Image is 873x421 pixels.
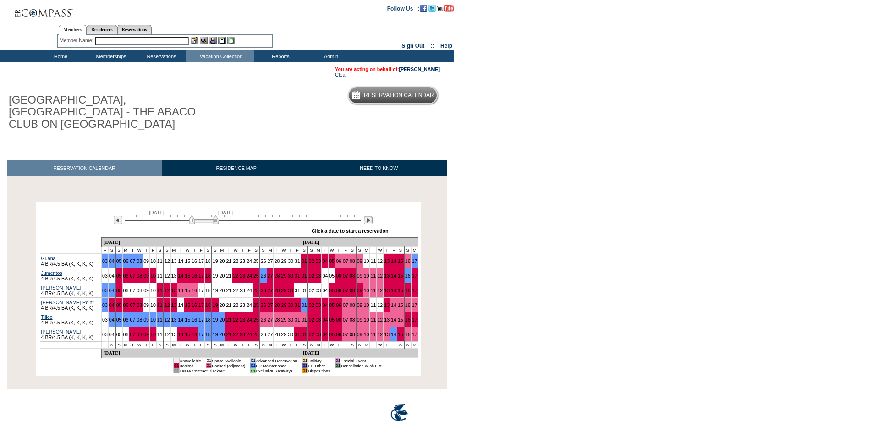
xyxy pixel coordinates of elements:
[274,258,280,264] a: 28
[220,273,225,279] a: 20
[192,317,197,323] a: 16
[240,288,245,293] a: 23
[137,258,142,264] a: 08
[213,302,218,308] a: 19
[336,258,341,264] a: 06
[226,273,231,279] a: 21
[412,317,417,323] a: 17
[185,258,190,264] a: 15
[398,288,403,293] a: 15
[350,288,355,293] a: 08
[178,332,183,337] a: 14
[268,332,273,337] a: 27
[185,332,190,337] a: 15
[102,302,108,308] a: 03
[253,288,259,293] a: 25
[428,5,436,12] img: Follow us on Twitter
[350,273,355,279] a: 08
[384,258,390,264] a: 13
[247,288,252,293] a: 24
[213,317,218,323] a: 19
[295,288,300,293] a: 31
[261,258,266,264] a: 26
[123,302,129,308] a: 06
[233,273,238,279] a: 22
[137,332,142,337] a: 08
[185,317,190,323] a: 15
[178,317,183,323] a: 14
[117,25,152,34] a: Reservations
[198,302,204,308] a: 17
[437,5,454,11] a: Subscribe to our YouTube Channel
[233,258,238,264] a: 22
[109,273,115,279] a: 04
[192,302,197,308] a: 16
[370,258,376,264] a: 11
[268,302,273,308] a: 27
[405,288,411,293] a: 16
[398,302,403,308] a: 15
[295,317,300,323] a: 31
[295,302,300,308] a: 31
[281,332,286,337] a: 29
[198,332,204,337] a: 17
[123,317,129,323] a: 06
[247,317,252,323] a: 24
[309,288,314,293] a: 02
[316,288,321,293] a: 03
[116,302,122,308] a: 05
[150,317,156,323] a: 10
[302,288,307,293] a: 01
[316,317,321,323] a: 03
[171,332,177,337] a: 13
[213,258,218,264] a: 19
[336,302,341,308] a: 06
[178,302,183,308] a: 14
[41,329,82,334] a: [PERSON_NAME]
[165,258,170,264] a: 12
[420,5,427,12] img: Become our fan on Facebook
[398,258,403,264] a: 15
[123,258,129,264] a: 06
[171,302,177,308] a: 13
[357,302,362,308] a: 09
[178,258,183,264] a: 14
[329,288,335,293] a: 05
[377,258,383,264] a: 12
[412,258,417,264] a: 17
[401,43,424,49] a: Sign Out
[420,5,427,11] a: Become our fan on Facebook
[247,302,252,308] a: 24
[157,288,163,293] a: 11
[157,273,163,279] a: 11
[157,317,163,323] a: 11
[218,37,226,44] img: Reservations
[391,317,396,323] a: 14
[41,314,53,320] a: Tilloo
[240,258,245,264] a: 23
[377,317,383,323] a: 12
[114,216,122,224] img: Previous
[399,66,440,72] a: [PERSON_NAME]
[130,273,135,279] a: 07
[109,317,115,323] a: 04
[200,37,208,44] img: View
[157,258,163,264] a: 11
[116,258,122,264] a: 05
[165,317,170,323] a: 12
[137,273,142,279] a: 08
[391,302,396,308] a: 14
[281,288,286,293] a: 29
[261,317,266,323] a: 26
[41,270,62,276] a: Jumentos
[274,332,280,337] a: 28
[302,332,307,337] a: 01
[428,5,436,11] a: Follow us on Twitter
[302,258,307,264] a: 01
[350,317,355,323] a: 08
[7,160,162,176] a: RESERVATION CALENDAR
[391,288,396,293] a: 14
[350,302,355,308] a: 08
[268,258,273,264] a: 27
[281,317,286,323] a: 29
